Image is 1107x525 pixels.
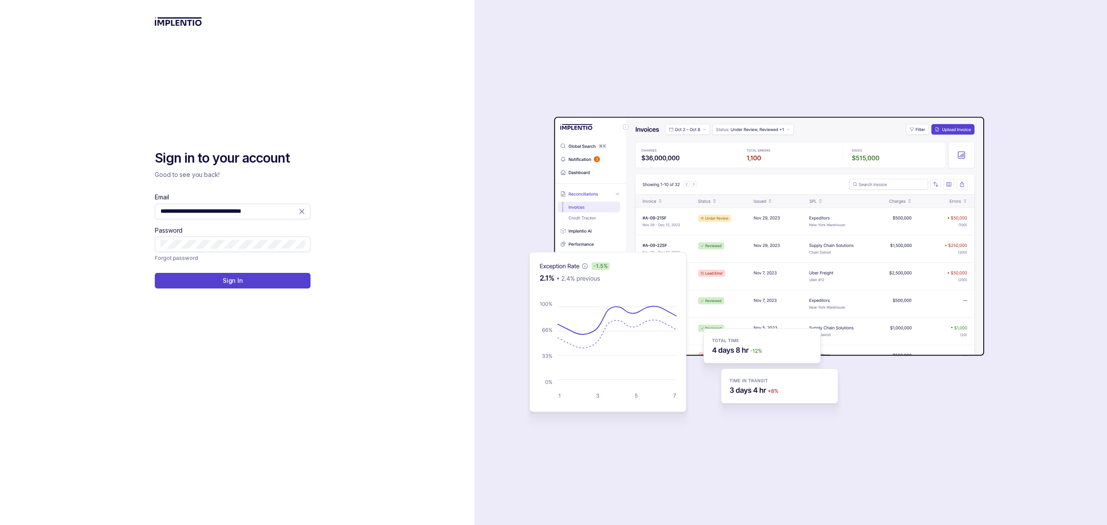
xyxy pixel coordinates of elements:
a: Link Forgot password [155,254,198,262]
p: Good to see you back! [155,170,310,179]
label: Password [155,226,182,235]
p: Forgot password [155,254,198,262]
img: signin-background.svg [499,90,987,435]
h2: Sign in to your account [155,150,310,167]
label: Email [155,193,169,202]
button: Sign In [155,273,310,288]
img: logo [155,17,202,26]
p: Sign In [223,276,243,285]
